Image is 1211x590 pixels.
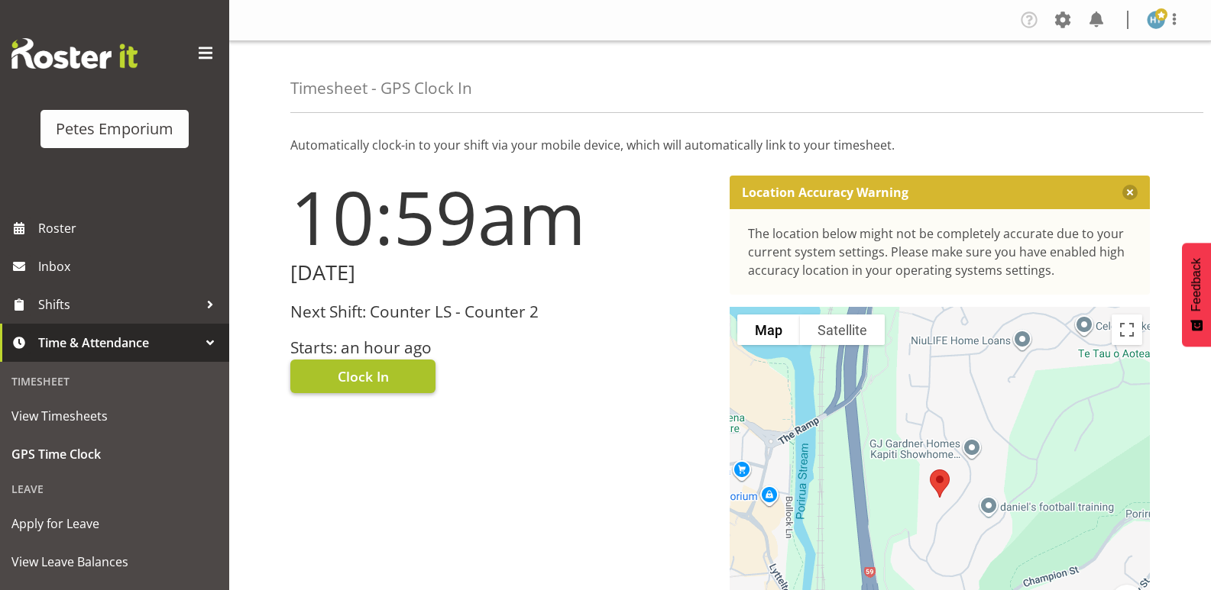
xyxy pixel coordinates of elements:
img: helena-tomlin701.jpg [1147,11,1165,29]
button: Clock In [290,359,436,393]
div: The location below might not be completely accurate due to your current system settings. Please m... [748,224,1132,279]
a: Apply for Leave [4,505,225,543]
button: Show satellite imagery [800,314,885,345]
h4: Timesheet - GPS Clock In [290,79,472,97]
div: Timesheet [4,366,225,397]
span: GPS Time Clock [11,443,218,466]
span: Roster [38,217,222,240]
button: Toggle fullscreen view [1112,314,1142,345]
p: Automatically clock-in to your shift via your mobile device, which will automatically link to you... [290,136,1150,154]
span: Clock In [338,366,389,386]
span: Feedback [1190,258,1203,311]
h2: [DATE] [290,261,711,285]
span: Apply for Leave [11,512,218,535]
h3: Starts: an hour ago [290,339,711,356]
a: View Timesheets [4,397,225,435]
a: GPS Time Clock [4,435,225,473]
div: Leave [4,473,225,505]
span: Inbox [38,255,222,278]
img: Rosterit website logo [11,38,138,69]
div: Petes Emporium [56,118,173,140]
button: Close message [1122,185,1138,200]
a: View Leave Balances [4,543,225,581]
button: Feedback - Show survey [1182,243,1211,347]
h1: 10:59am [290,176,711,258]
p: Location Accuracy Warning [742,185,908,200]
span: View Timesheets [11,405,218,427]
h3: Next Shift: Counter LS - Counter 2 [290,303,711,321]
span: View Leave Balances [11,550,218,573]
span: Shifts [38,293,199,316]
span: Time & Attendance [38,331,199,354]
button: Show street map [737,314,800,345]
